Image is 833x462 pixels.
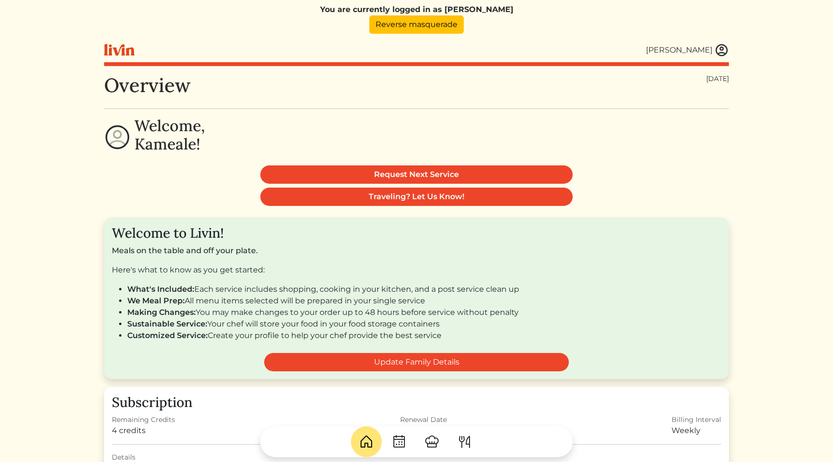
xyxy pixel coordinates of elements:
div: [DATE] [706,74,729,84]
img: livin-logo-a0d97d1a881af30f6274990eb6222085a2533c92bbd1e4f22c21b4f0d0e3210c.svg [104,44,134,56]
a: Traveling? Let Us Know! [260,188,573,206]
span: Sustainable Service: [127,319,207,328]
h1: Overview [104,74,190,97]
li: Create your profile to help your chef provide the best service [127,330,721,341]
li: All menu items selected will be prepared in your single service [127,295,721,307]
li: Each service includes shopping, cooking in your kitchen, and a post service clean up [127,284,721,295]
h3: Subscription [112,394,721,411]
p: Here's what to know as you get started: [112,264,721,276]
a: Request Next Service [260,165,573,184]
div: Remaining Credits [112,415,175,425]
img: profile-circle-6dcd711754eaac681cb4e5fa6e5947ecf152da99a3a386d1f417117c42b37ef2.svg [104,124,131,150]
img: House-9bf13187bcbb5817f509fe5e7408150f90897510c4275e13d0d5fca38e0b5951.svg [359,434,374,449]
a: Reverse masquerade [369,15,464,34]
h2: Welcome, Kameale! [134,117,205,154]
p: Meals on the table and off your plate. [112,245,721,257]
img: CalendarDots-5bcf9d9080389f2a281d69619e1c85352834be518fbc73d9501aef674afc0d57.svg [391,434,407,449]
div: [PERSON_NAME] [646,44,712,56]
li: You may make changes to your order up to 48 hours before service without penalty [127,307,721,318]
span: What's Included: [127,285,194,294]
img: ChefHat-a374fb509e4f37eb0702ca99f5f64f3b6956810f32a249b33092029f8484b388.svg [424,434,440,449]
span: We Meal Prep: [127,296,185,305]
span: Making Changes: [127,308,196,317]
h3: Welcome to Livin! [112,225,721,242]
li: Your chef will store your food in your food storage containers [127,318,721,330]
img: user_account-e6e16d2ec92f44fc35f99ef0dc9cddf60790bfa021a6ecb1c896eb5d2907b31c.svg [714,43,729,57]
span: Customized Service: [127,331,208,340]
a: Update Family Details [264,353,569,371]
div: Renewal Date [400,415,447,425]
div: Billing Interval [672,415,721,425]
img: ForkKnife-55491504ffdb50bab0c1e09e7649658475375261d09fd45db06cec23bce548bf.svg [457,434,472,449]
